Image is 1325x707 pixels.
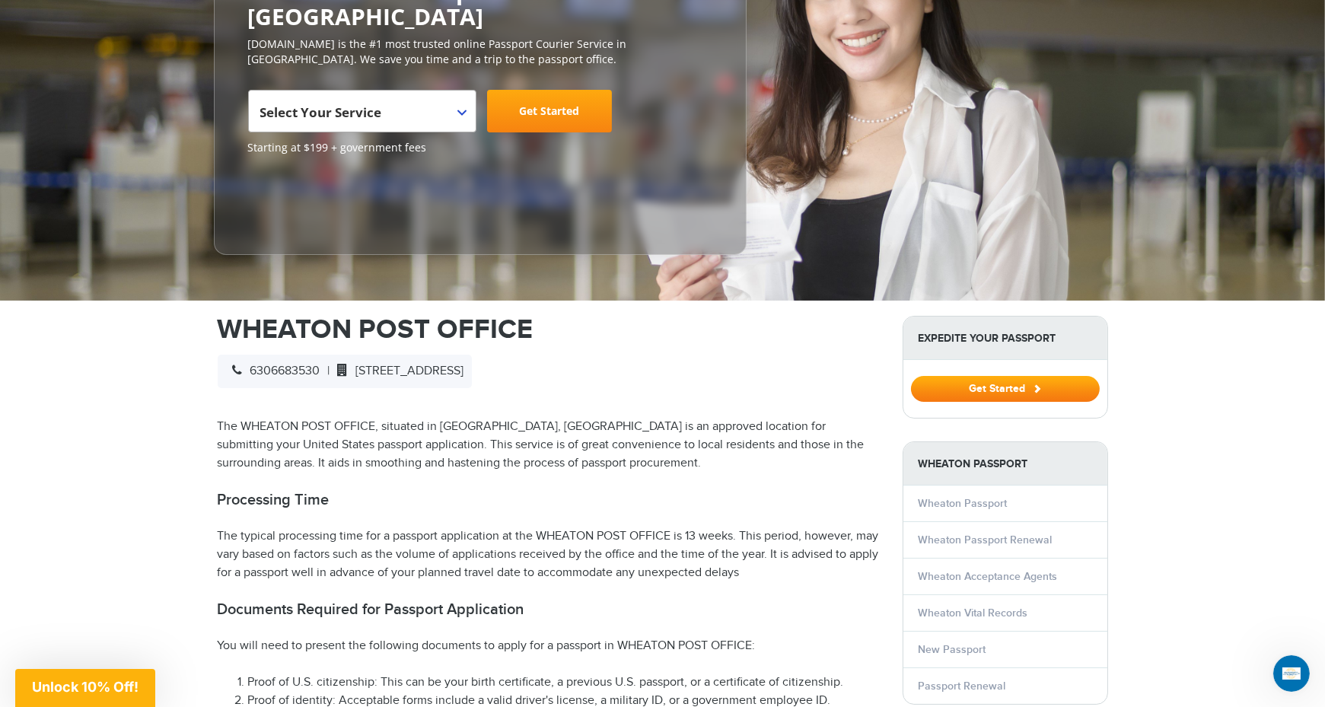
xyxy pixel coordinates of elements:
p: The typical processing time for a passport application at the WHEATON POST OFFICE is 13 weeks. Th... [218,527,880,582]
p: The WHEATON POST OFFICE, situated in [GEOGRAPHIC_DATA], [GEOGRAPHIC_DATA] is an approved location... [218,418,880,473]
p: You will need to present the following documents to apply for a passport in WHEATON POST OFFICE: [218,637,880,655]
strong: Expedite Your Passport [903,317,1107,360]
span: Unlock 10% Off! [32,679,139,695]
li: Proof of U.S. citizenship: This can be your birth certificate, a previous U.S. passport, or a cer... [248,674,880,692]
h2: Documents Required for Passport Application [218,600,880,619]
a: Get Started [487,90,612,132]
span: Select Your Service [260,96,460,139]
a: Wheaton Passport Renewal [919,533,1053,546]
button: Get Started [911,376,1100,402]
h1: WHEATON POST OFFICE [218,316,880,343]
a: Wheaton Acceptance Agents [919,570,1058,583]
a: Passport Renewal [919,680,1006,693]
span: Select Your Service [260,104,382,121]
iframe: Intercom live chat [1273,655,1310,692]
a: New Passport [919,643,986,656]
span: 6306683530 [225,364,320,378]
div: | [218,355,472,388]
span: [STREET_ADDRESS] [330,364,464,378]
span: Starting at $199 + government fees [248,140,712,155]
a: Wheaton Vital Records [919,607,1028,619]
strong: Wheaton Passport [903,442,1107,486]
h2: Processing Time [218,491,880,509]
p: [DOMAIN_NAME] is the #1 most trusted online Passport Courier Service in [GEOGRAPHIC_DATA]. We sav... [248,37,712,67]
a: Get Started [911,382,1100,394]
span: Select Your Service [248,90,476,132]
iframe: Customer reviews powered by Trustpilot [248,163,362,239]
div: Unlock 10% Off! [15,669,155,707]
a: Wheaton Passport [919,497,1008,510]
